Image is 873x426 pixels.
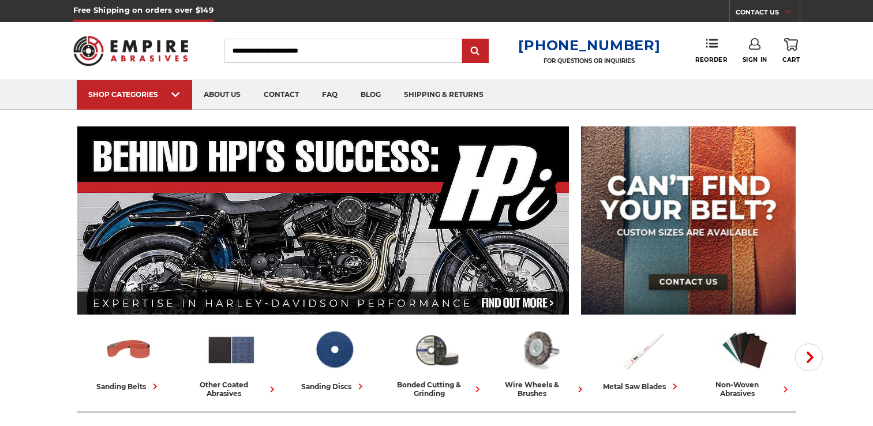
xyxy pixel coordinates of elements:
[309,325,359,375] img: Sanding Discs
[96,380,161,393] div: sanding belts
[493,380,586,398] div: wire wheels & brushes
[103,325,154,375] img: Sanding Belts
[185,325,278,398] a: other coated abrasives
[695,38,727,63] a: Reorder
[252,80,310,110] a: contact
[392,80,495,110] a: shipping & returns
[617,325,668,375] img: Metal Saw Blades
[411,325,462,375] img: Bonded Cutting & Grinding
[514,325,565,375] img: Wire Wheels & Brushes
[518,57,660,65] p: FOR QUESTIONS OR INQUIRIES
[310,80,349,110] a: faq
[603,380,681,393] div: metal saw blades
[88,90,181,99] div: SHOP CATEGORIES
[73,28,189,73] img: Empire Abrasives
[493,325,586,398] a: wire wheels & brushes
[287,325,381,393] a: sanding discs
[720,325,770,375] img: Non-woven Abrasives
[192,80,252,110] a: about us
[698,325,792,398] a: non-woven abrasives
[518,37,660,54] a: [PHONE_NUMBER]
[736,6,800,22] a: CONTACT US
[581,126,796,315] img: promo banner for custom belts.
[782,38,800,63] a: Cart
[743,56,767,63] span: Sign In
[390,380,484,398] div: bonded cutting & grinding
[464,40,487,63] input: Submit
[77,126,569,315] img: Banner for an interview featuring Horsepower Inc who makes Harley performance upgrades featured o...
[185,380,278,398] div: other coated abrasives
[82,325,175,393] a: sanding belts
[349,80,392,110] a: blog
[301,380,366,393] div: sanding discs
[782,56,800,63] span: Cart
[206,325,257,375] img: Other Coated Abrasives
[795,343,823,371] button: Next
[595,325,689,393] a: metal saw blades
[698,380,792,398] div: non-woven abrasives
[695,56,727,63] span: Reorder
[390,325,484,398] a: bonded cutting & grinding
